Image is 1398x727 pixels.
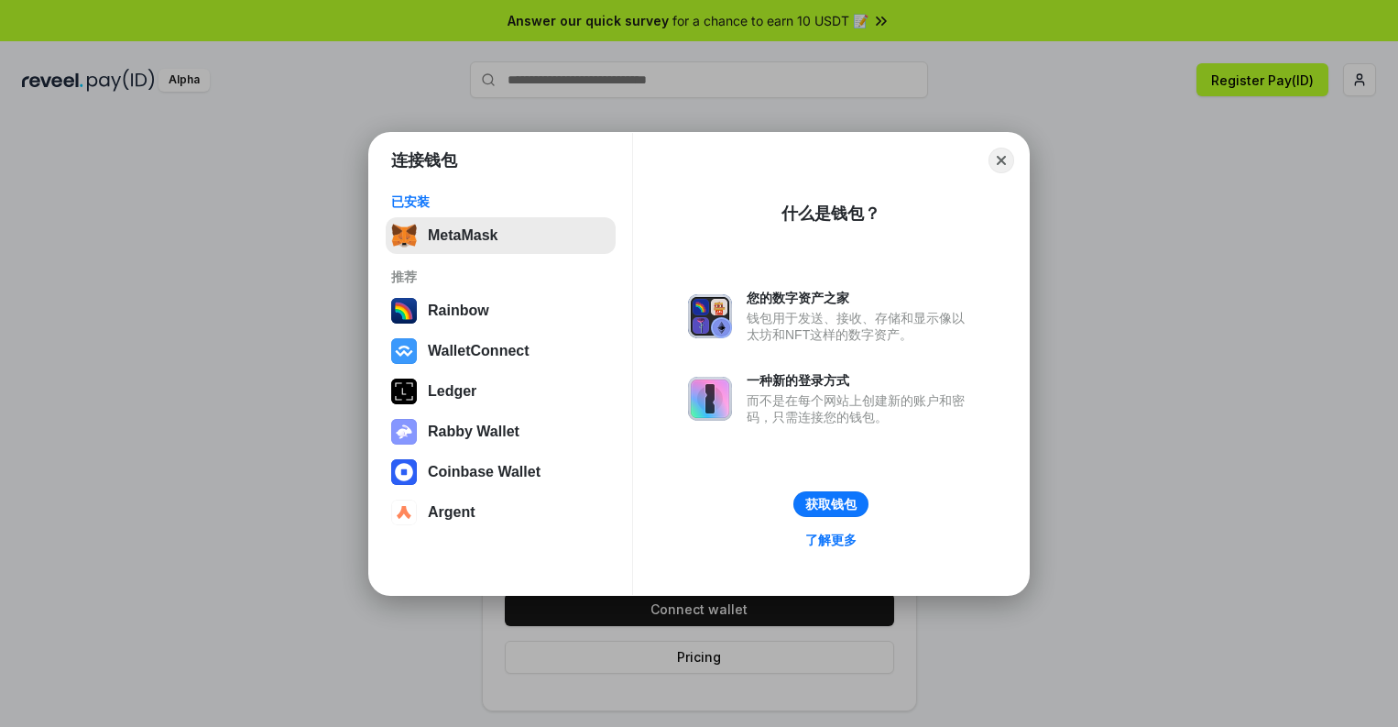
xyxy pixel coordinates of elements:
img: svg+xml,%3Csvg%20xmlns%3D%22http%3A%2F%2Fwww.w3.org%2F2000%2Fsvg%22%20width%3D%2228%22%20height%3... [391,379,417,404]
button: Rainbow [386,292,616,329]
button: Argent [386,494,616,531]
button: 获取钱包 [793,491,868,517]
div: Rabby Wallet [428,424,519,440]
button: WalletConnect [386,333,616,369]
img: svg+xml,%3Csvg%20width%3D%2228%22%20height%3D%2228%22%20viewBox%3D%220%200%2028%2028%22%20fill%3D... [391,338,417,364]
div: 推荐 [391,269,610,285]
img: svg+xml,%3Csvg%20xmlns%3D%22http%3A%2F%2Fwww.w3.org%2F2000%2Fsvg%22%20fill%3D%22none%22%20viewBox... [391,419,417,445]
div: Ledger [428,383,476,400]
h1: 连接钱包 [391,149,457,171]
div: 一种新的登录方式 [747,372,974,389]
div: 已安装 [391,193,610,210]
img: svg+xml,%3Csvg%20fill%3D%22none%22%20height%3D%2233%22%20viewBox%3D%220%200%2035%2033%22%20width%... [391,223,417,248]
div: 而不是在每个网站上创建新的账户和密码，只需连接您的钱包。 [747,392,974,425]
div: Coinbase Wallet [428,464,541,480]
button: Ledger [386,373,616,410]
button: MetaMask [386,217,616,254]
button: Rabby Wallet [386,413,616,450]
div: WalletConnect [428,343,530,359]
button: Coinbase Wallet [386,454,616,490]
div: 什么是钱包？ [781,203,880,225]
div: 您的数字资产之家 [747,290,974,306]
img: svg+xml,%3Csvg%20width%3D%22120%22%20height%3D%22120%22%20viewBox%3D%220%200%20120%20120%22%20fil... [391,298,417,324]
img: svg+xml,%3Csvg%20xmlns%3D%22http%3A%2F%2Fwww.w3.org%2F2000%2Fsvg%22%20fill%3D%22none%22%20viewBox... [688,377,732,421]
a: 了解更多 [794,528,868,552]
img: svg+xml,%3Csvg%20width%3D%2228%22%20height%3D%2228%22%20viewBox%3D%220%200%2028%2028%22%20fill%3D... [391,459,417,485]
div: 获取钱包 [805,496,857,512]
button: Close [988,148,1014,173]
img: svg+xml,%3Csvg%20width%3D%2228%22%20height%3D%2228%22%20viewBox%3D%220%200%2028%2028%22%20fill%3D... [391,500,417,525]
div: Rainbow [428,303,489,319]
div: 了解更多 [805,532,857,548]
div: Argent [428,504,475,521]
img: svg+xml,%3Csvg%20xmlns%3D%22http%3A%2F%2Fwww.w3.org%2F2000%2Fsvg%22%20fill%3D%22none%22%20viewBox... [688,294,732,338]
div: 钱包用于发送、接收、存储和显示像以太坊和NFT这样的数字资产。 [747,310,974,343]
div: MetaMask [428,227,497,244]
